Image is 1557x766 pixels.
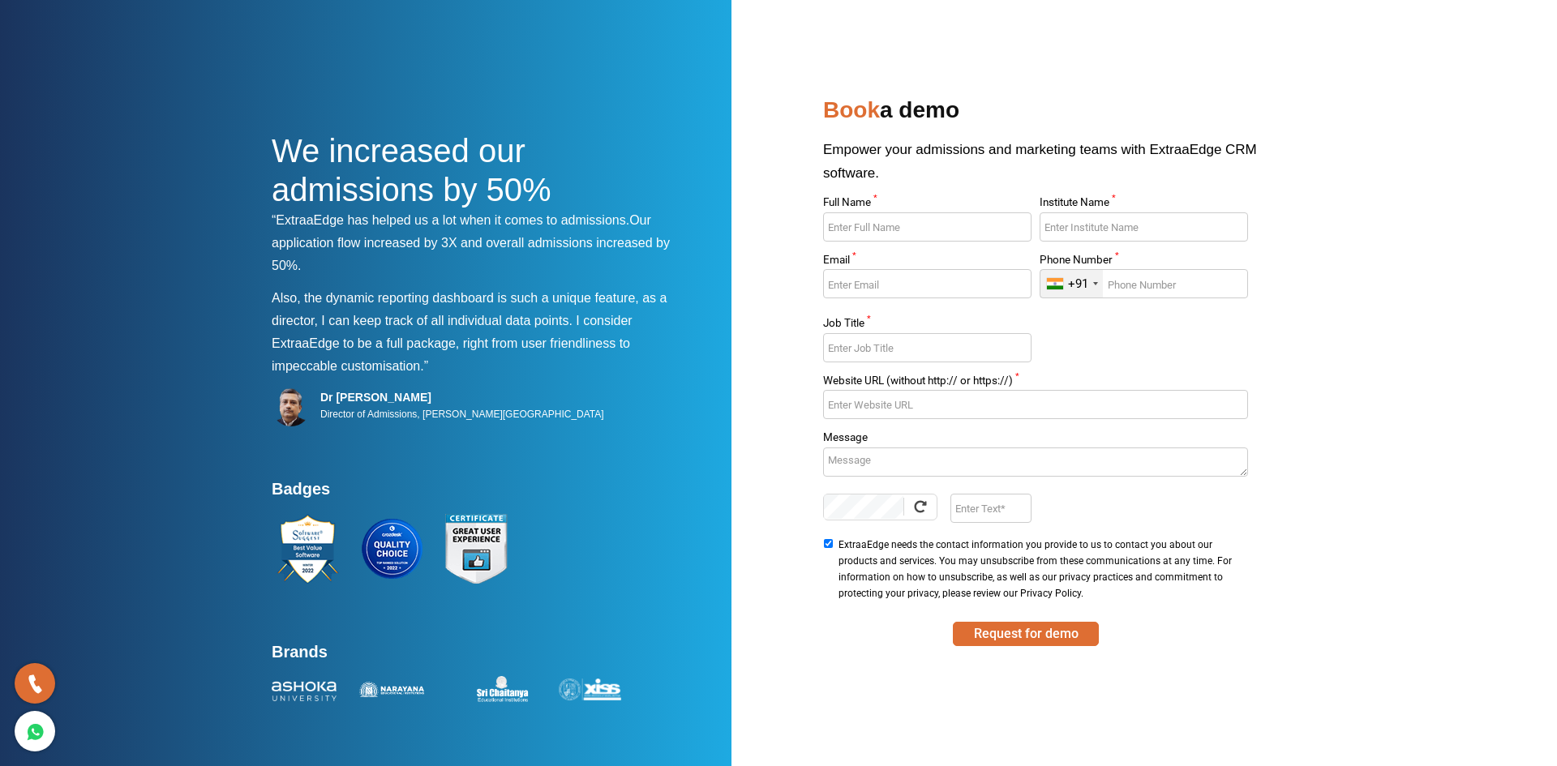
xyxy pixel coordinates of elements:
span: Book [823,97,880,122]
input: Enter Phone Number [1040,269,1247,298]
button: SUBMIT [953,622,1099,646]
h2: a demo [823,91,1285,138]
span: We increased our admissions by 50% [272,133,551,208]
div: India (भारत): +91 [1040,270,1103,297]
span: Our application flow increased by 3X and overall admissions increased by 50%. [272,213,670,272]
input: Enter Website URL [823,390,1247,419]
input: Enter Institute Name [1040,212,1247,242]
span: ExtraaEdge needs the contact information you provide to us to contact you about our products and ... [839,537,1242,601]
div: +91 [1068,276,1088,292]
p: Director of Admissions, [PERSON_NAME][GEOGRAPHIC_DATA] [320,404,604,424]
span: “ExtraaEdge has helped us a lot when it comes to admissions. [272,213,629,227]
h5: Dr [PERSON_NAME] [320,390,604,404]
input: Enter Text [950,494,1031,523]
label: Full Name [823,197,1031,212]
label: Institute Name [1040,197,1247,212]
textarea: Message [823,447,1247,477]
input: Enter Job Title [823,333,1031,362]
span: I consider ExtraaEdge to be a full package, right from user friendliness to impeccable customisat... [272,314,633,373]
label: Email [823,255,1031,270]
h4: Brands [272,642,685,671]
h4: Badges [272,479,685,508]
input: ExtraaEdge needs the contact information you provide to us to contact you about our products and ... [823,539,834,548]
p: Empower your admissions and marketing teams with ExtraaEdge CRM software. [823,138,1285,197]
input: Enter Email [823,269,1031,298]
span: Also, the dynamic reporting dashboard is such a unique feature, as a director, I can keep track o... [272,291,667,327]
label: Message [823,432,1247,447]
label: Job Title [823,318,1031,333]
label: Website URL (without http:// or https://) [823,375,1247,391]
input: Enter Full Name [823,212,1031,242]
label: Phone Number [1040,255,1247,270]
